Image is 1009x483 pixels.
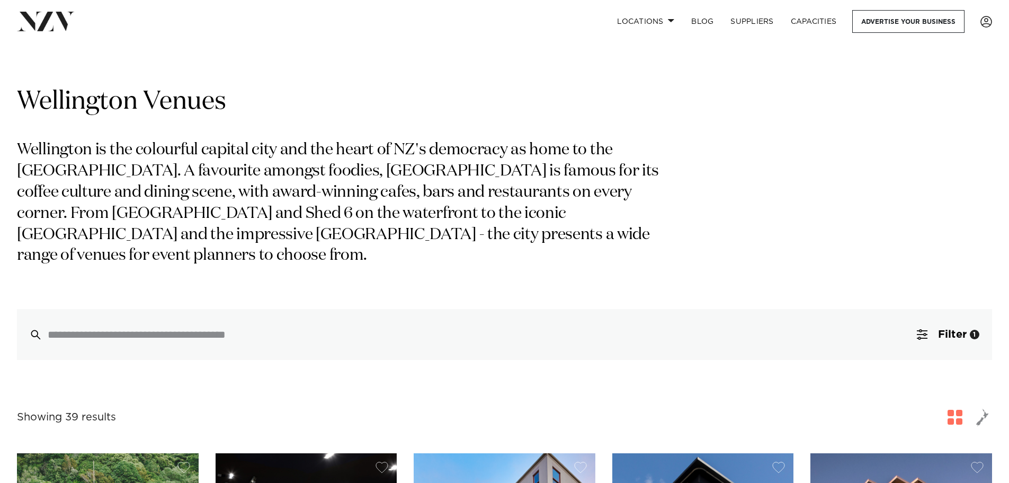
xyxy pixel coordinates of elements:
img: nzv-logo.png [17,12,75,31]
div: Showing 39 results [17,409,116,426]
button: Filter1 [904,309,992,360]
a: Locations [609,10,683,33]
span: Filter [938,329,967,340]
a: Capacities [782,10,845,33]
p: Wellington is the colourful capital city and the heart of NZ's democracy as home to the [GEOGRAPH... [17,140,672,267]
div: 1 [970,330,979,339]
a: Advertise your business [852,10,965,33]
a: SUPPLIERS [722,10,782,33]
h1: Wellington Venues [17,85,992,119]
a: BLOG [683,10,722,33]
